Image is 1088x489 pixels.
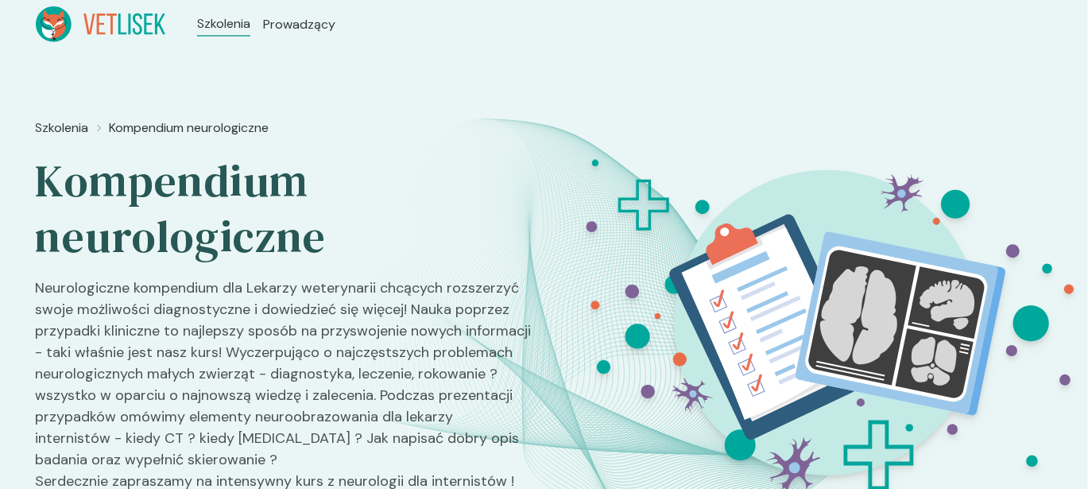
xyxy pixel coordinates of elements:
[36,153,532,265] h2: Kompendium neurologiczne
[263,15,335,34] a: Prowadzący
[110,118,269,138] a: Kompendium neurologiczne
[197,14,250,33] a: Szkolenia
[36,118,89,138] a: Szkolenia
